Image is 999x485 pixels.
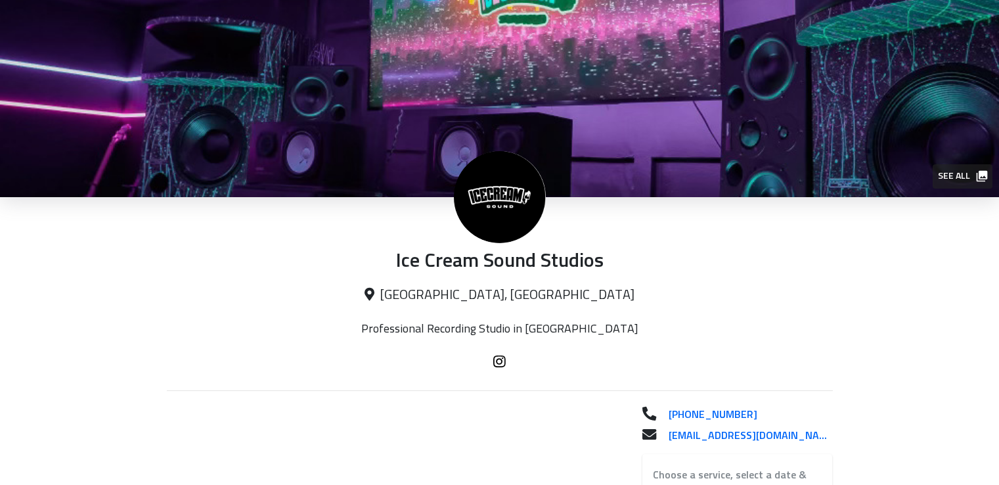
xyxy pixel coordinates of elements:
[167,287,833,304] p: [GEOGRAPHIC_DATA], [GEOGRAPHIC_DATA]
[658,428,833,444] a: [EMAIL_ADDRESS][DOMAIN_NAME]
[658,407,833,423] a: [PHONE_NUMBER]
[454,151,546,243] img: Ice Cream Sound Studios
[333,322,666,336] p: Professional Recording Studio in [GEOGRAPHIC_DATA]
[933,164,992,189] button: See all
[938,168,986,185] span: See all
[167,250,833,274] p: Ice Cream Sound Studios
